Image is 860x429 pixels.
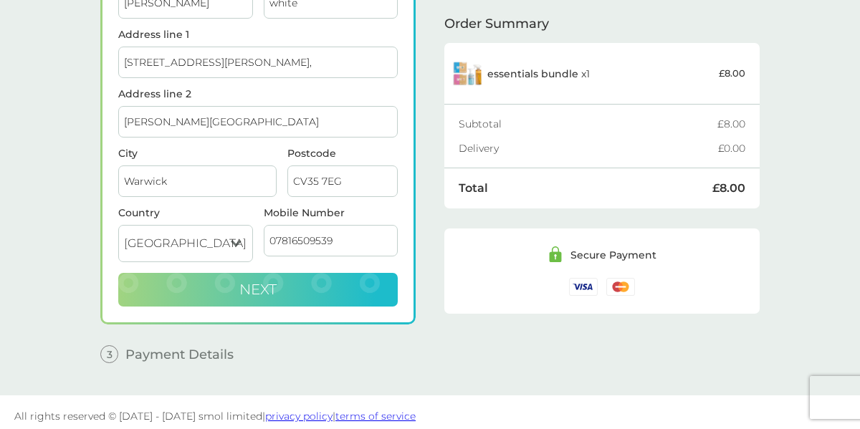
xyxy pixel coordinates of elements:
span: Order Summary [444,17,549,30]
p: x 1 [487,68,590,79]
div: Total [459,183,712,194]
div: Delivery [459,143,718,153]
div: £0.00 [718,143,745,153]
span: essentials bundle [487,67,578,80]
a: terms of service [335,410,416,423]
div: Subtotal [459,119,717,129]
div: Secure Payment [570,250,656,260]
span: Next [239,281,277,298]
label: Postcode [287,148,398,158]
button: Next [118,273,398,307]
a: privacy policy [265,410,333,423]
label: Mobile Number [264,208,398,218]
div: £8.00 [717,119,745,129]
img: /assets/icons/cards/visa.svg [569,278,598,296]
label: City [118,148,277,158]
img: /assets/icons/cards/mastercard.svg [606,278,635,296]
p: £8.00 [719,66,745,81]
span: Payment Details [125,348,234,361]
label: Address line 1 [118,29,398,39]
span: 3 [100,345,118,363]
label: Address line 2 [118,89,398,99]
div: £8.00 [712,183,745,194]
div: Country [118,208,253,218]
